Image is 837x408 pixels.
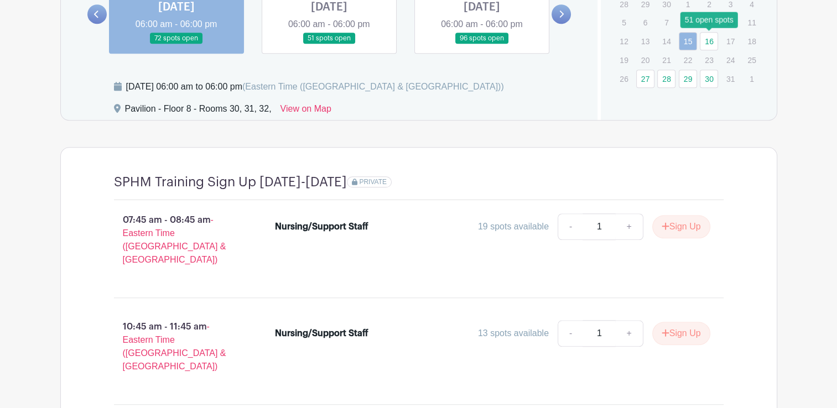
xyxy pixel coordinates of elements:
p: 22 [679,51,697,69]
p: 07:45 am - 08:45 am [96,209,258,271]
p: 18 [742,33,761,50]
span: (Eastern Time ([GEOGRAPHIC_DATA] & [GEOGRAPHIC_DATA])) [242,82,504,91]
p: 13 [636,33,654,50]
span: - Eastern Time ([GEOGRAPHIC_DATA] & [GEOGRAPHIC_DATA]) [123,322,226,371]
p: 11 [742,14,761,31]
div: Pavilion - Floor 8 - Rooms 30, 31, 32, [125,102,272,120]
span: PRIVATE [359,178,387,186]
h4: SPHM Training Sign Up [DATE]-[DATE] [114,174,347,190]
a: 29 [679,70,697,88]
p: 19 [615,51,633,69]
p: 25 [742,51,761,69]
a: 16 [700,32,718,50]
p: 10:45 am - 11:45 am [96,316,258,378]
a: 28 [657,70,675,88]
p: 5 [615,14,633,31]
button: Sign Up [652,322,710,345]
a: 15 [679,32,697,50]
p: 6 [636,14,654,31]
div: [DATE] 06:00 am to 06:00 pm [126,80,504,93]
p: 31 [721,70,740,87]
button: Sign Up [652,215,710,238]
span: - Eastern Time ([GEOGRAPHIC_DATA] & [GEOGRAPHIC_DATA]) [123,215,226,264]
a: 27 [636,70,654,88]
div: 19 spots available [478,220,549,233]
a: 30 [700,70,718,88]
a: + [615,213,643,240]
p: 24 [721,51,740,69]
p: 8 [679,14,697,31]
p: 1 [742,70,761,87]
a: - [558,320,583,347]
p: 17 [721,33,740,50]
div: Nursing/Support Staff [275,327,368,340]
a: - [558,213,583,240]
a: View on Map [280,102,331,120]
p: 7 [657,14,675,31]
p: 26 [615,70,633,87]
div: 13 spots available [478,327,549,340]
div: 51 open spots [680,12,738,28]
p: 21 [657,51,675,69]
div: Nursing/Support Staff [275,220,368,233]
a: + [615,320,643,347]
p: 23 [700,51,718,69]
p: 20 [636,51,654,69]
p: 14 [657,33,675,50]
p: 12 [615,33,633,50]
